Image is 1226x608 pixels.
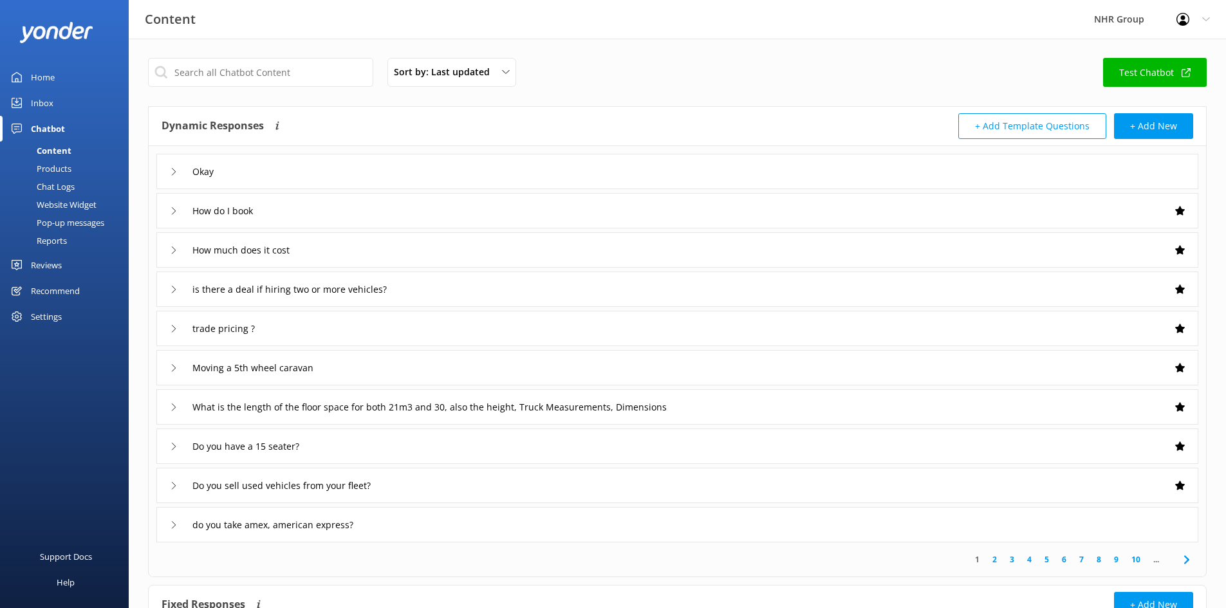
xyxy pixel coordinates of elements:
div: Inbox [31,90,53,116]
div: Website Widget [8,196,97,214]
button: + Add New [1114,113,1193,139]
a: 1 [969,553,986,566]
div: Help [57,569,75,595]
a: 6 [1055,553,1073,566]
a: Products [8,160,129,178]
button: + Add Template Questions [958,113,1106,139]
img: yonder-white-logo.png [19,22,93,43]
div: Pop-up messages [8,214,104,232]
h4: Dynamic Responses [162,113,264,139]
div: Recommend [31,278,80,304]
div: Products [8,160,71,178]
a: Chat Logs [8,178,129,196]
a: 9 [1108,553,1125,566]
a: Content [8,142,129,160]
a: Pop-up messages [8,214,129,232]
div: Content [8,142,71,160]
div: Support Docs [40,544,92,569]
span: Sort by: Last updated [394,65,497,79]
a: 4 [1021,553,1038,566]
div: Reports [8,232,67,250]
a: Reports [8,232,129,250]
a: 10 [1125,553,1147,566]
div: Chat Logs [8,178,75,196]
div: Home [31,64,55,90]
div: Chatbot [31,116,65,142]
div: Reviews [31,252,62,278]
div: Settings [31,304,62,329]
span: ... [1147,553,1166,566]
a: 5 [1038,553,1055,566]
a: 8 [1090,553,1108,566]
a: Website Widget [8,196,129,214]
a: Test Chatbot [1103,58,1207,87]
a: 2 [986,553,1003,566]
a: 7 [1073,553,1090,566]
input: Search all Chatbot Content [148,58,373,87]
a: 3 [1003,553,1021,566]
h3: Content [145,9,196,30]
